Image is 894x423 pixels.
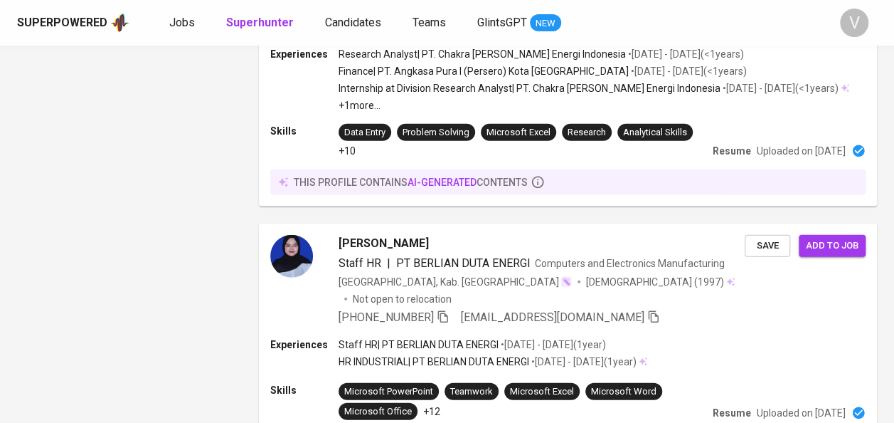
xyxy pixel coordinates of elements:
p: +12 [423,404,440,419]
span: Save [752,238,783,254]
div: Microsoft Excel [510,385,574,399]
p: Experiences [270,47,339,61]
a: GlintsGPT NEW [477,14,561,32]
img: app logo [110,12,129,33]
span: Computers and Electronics Manufacturing [535,258,725,269]
div: Data Entry [344,126,385,140]
p: Not open to relocation [353,292,452,306]
p: +10 [339,144,356,158]
p: +1 more ... [339,98,849,113]
p: Skills [270,383,339,397]
span: GlintsGPT [477,16,527,29]
span: AI-generated [408,177,477,188]
p: Skills [270,124,339,138]
p: • [DATE] - [DATE] ( <1 years ) [629,64,747,78]
p: Resume [713,144,751,158]
span: [PHONE_NUMBER] [339,310,434,324]
span: Jobs [169,16,195,29]
div: V [840,9,868,37]
p: • [DATE] - [DATE] ( 1 year ) [529,355,637,369]
a: Jobs [169,14,198,32]
button: Save [745,235,790,257]
a: Teams [413,14,449,32]
span: [EMAIL_ADDRESS][DOMAIN_NAME] [461,310,644,324]
div: Microsoft Excel [486,126,550,140]
p: this profile contains contents [294,175,528,189]
p: Staff HR | PT BERLIAN DUTA ENERGI [339,338,499,352]
span: Add to job [806,238,858,254]
div: Teamwork [450,385,493,399]
div: Microsoft Word [591,385,656,399]
span: Candidates [325,16,381,29]
p: Internship at Division Research Analyst | PT. Chakra [PERSON_NAME] Energi Indonesia [339,81,720,95]
a: Superpoweredapp logo [17,12,129,33]
span: [PERSON_NAME] [339,235,429,252]
span: [DEMOGRAPHIC_DATA] [586,275,694,289]
p: Uploaded on [DATE] [757,406,846,420]
p: HR INDUSTRIAL | PT BERLIAN DUTA ENERGI [339,355,529,369]
p: Resume [713,406,751,420]
span: Staff HR [339,256,381,270]
button: Add to job [799,235,866,257]
div: Analytical Skills [623,126,687,140]
p: • [DATE] - [DATE] ( 1 year ) [499,338,606,352]
span: PT BERLIAN DUTA ENERGI [396,256,531,270]
b: Superhunter [226,16,294,29]
div: Problem Solving [403,126,469,140]
div: Microsoft Office [344,405,412,419]
p: • [DATE] - [DATE] ( <1 years ) [720,81,839,95]
span: | [387,255,390,272]
span: Teams [413,16,446,29]
div: [GEOGRAPHIC_DATA], Kab. [GEOGRAPHIC_DATA] [339,275,572,289]
p: Experiences [270,338,339,352]
div: Research [568,126,606,140]
img: magic_wand.svg [560,276,572,288]
p: • [DATE] - [DATE] ( <1 years ) [626,47,744,61]
p: Uploaded on [DATE] [757,144,846,158]
img: 837ee5e5030b966460b1c268fd7341a6.jpg [270,235,313,278]
div: (1997) [586,275,735,289]
a: Candidates [325,14,384,32]
span: NEW [530,16,561,31]
div: Microsoft PowerPoint [344,385,433,399]
a: Superhunter [226,14,297,32]
p: Research Analyst | PT. Chakra [PERSON_NAME] Energi Indonesia [339,47,626,61]
div: Superpowered [17,15,107,31]
p: Finance | PT. Angkasa Pura I (Persero) Kota [GEOGRAPHIC_DATA] [339,64,629,78]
